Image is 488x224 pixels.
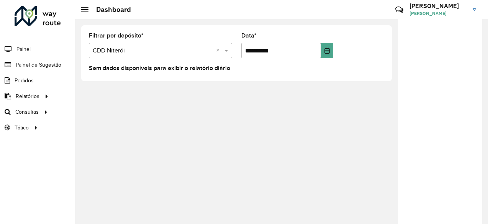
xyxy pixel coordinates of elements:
[16,92,39,100] span: Relatórios
[89,64,230,73] label: Sem dados disponíveis para exibir o relatório diário
[391,2,408,18] a: Contato Rápido
[16,61,61,69] span: Painel de Sugestão
[321,43,333,58] button: Choose Date
[15,108,39,116] span: Consultas
[15,124,29,132] span: Tático
[16,45,31,53] span: Painel
[241,31,257,40] label: Data
[15,77,34,85] span: Pedidos
[409,10,467,17] span: [PERSON_NAME]
[216,46,223,55] span: Clear all
[88,5,131,14] h2: Dashboard
[409,2,467,10] h3: [PERSON_NAME]
[89,31,144,40] label: Filtrar por depósito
